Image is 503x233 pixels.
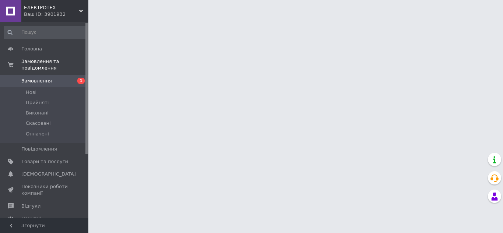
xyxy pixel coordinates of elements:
span: Головна [21,46,42,52]
span: Покупці [21,215,41,222]
span: Нові [26,89,36,96]
span: [DEMOGRAPHIC_DATA] [21,171,76,177]
span: Оплачені [26,131,49,137]
input: Пошук [4,26,87,39]
span: Замовлення та повідомлення [21,58,88,71]
span: Скасовані [26,120,51,127]
span: Замовлення [21,78,52,84]
span: Виконані [26,110,49,116]
span: Відгуки [21,203,41,209]
div: Ваш ID: 3901932 [24,11,88,18]
span: 1 [77,78,85,84]
span: Показники роботи компанії [21,183,68,197]
span: Товари та послуги [21,158,68,165]
span: ЕЛЕКТРОТЕХ [24,4,79,11]
span: Повідомлення [21,146,57,152]
span: Прийняті [26,99,49,106]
